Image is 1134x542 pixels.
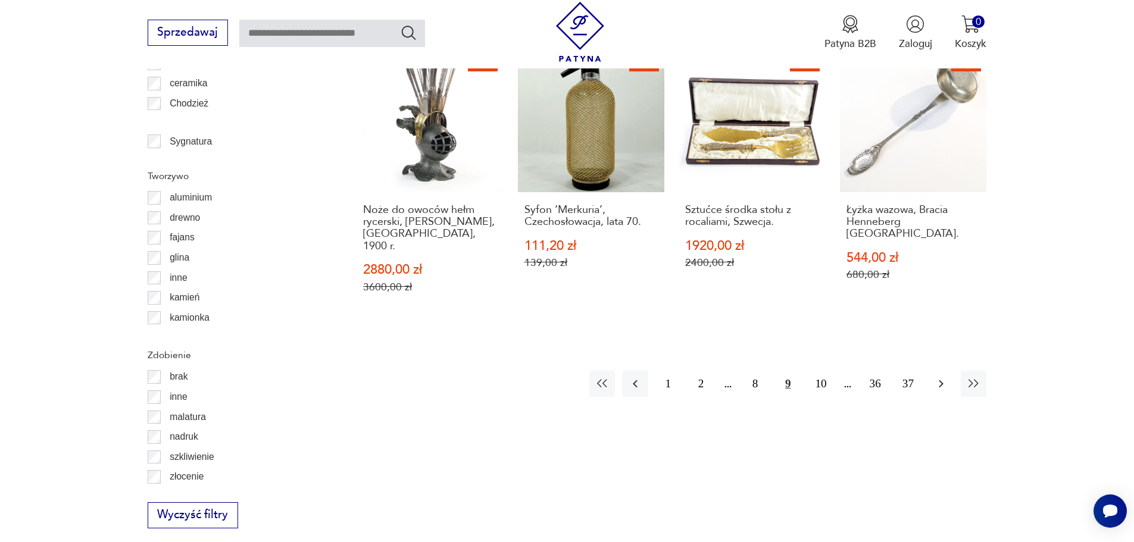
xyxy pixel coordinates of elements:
[685,256,819,269] p: 2400,00 zł
[170,389,187,405] p: inne
[1094,494,1127,528] iframe: Smartsupp widget button
[363,204,497,253] h3: Noże do owoców hełm rycerski, [PERSON_NAME], [GEOGRAPHIC_DATA], 1900 r.
[170,190,212,205] p: aluminium
[170,250,189,265] p: glina
[170,270,187,286] p: inne
[906,15,924,33] img: Ikonka użytkownika
[524,204,658,228] h3: Syfon ‘Merkuria’, Czechosłowacja, lata 70.
[170,210,200,225] p: drewno
[899,15,932,51] button: Zaloguj
[840,46,987,321] a: SaleŁyżka wazowa, Bracia Henneberg Warszawa.Łyżka wazowa, Bracia Henneberg [GEOGRAPHIC_DATA].544,...
[824,15,876,51] button: Patyna B2B
[899,37,932,51] p: Zaloguj
[357,46,504,321] a: SaleNoże do owoców hełm rycerski, A. Kohler, Wiedeń, 1900 r.Noże do owoców hełm rycerski, [PERSON...
[775,371,801,396] button: 9
[170,76,207,91] p: ceramika
[170,134,212,149] p: Sygnatura
[170,115,205,131] p: Ćmielów
[170,449,214,465] p: szkliwienie
[961,15,980,33] img: Ikona koszyka
[550,2,610,62] img: Patyna - sklep z meblami i dekoracjami vintage
[363,264,497,276] p: 2880,00 zł
[170,290,199,305] p: kamień
[148,20,228,46] button: Sprzedawaj
[170,369,188,384] p: brak
[170,469,204,484] p: złocenie
[688,371,714,396] button: 2
[685,240,819,252] p: 1920,00 zł
[841,15,860,33] img: Ikona medalu
[148,347,323,363] p: Zdobienie
[363,281,497,293] p: 3600,00 zł
[148,29,228,38] a: Sprzedawaj
[170,230,195,245] p: fajans
[895,371,921,396] button: 37
[524,240,658,252] p: 111,20 zł
[170,409,206,425] p: malatura
[742,371,768,396] button: 8
[863,371,888,396] button: 36
[824,37,876,51] p: Patyna B2B
[679,46,826,321] a: SaleSztućce środka stołu z rocaliami, Szwecja.Sztućce środka stołu z rocaliami, Szwecja.1920,00 z...
[846,252,980,264] p: 544,00 zł
[685,204,819,228] h3: Sztućce środka stołu z rocaliami, Szwecja.
[524,256,658,269] p: 139,00 zł
[170,330,201,345] p: kryształ
[972,15,985,28] div: 0
[808,371,833,396] button: 10
[655,371,681,396] button: 1
[846,204,980,240] h3: Łyżka wazowa, Bracia Henneberg [GEOGRAPHIC_DATA].
[955,15,986,51] button: 0Koszyk
[148,168,323,184] p: Tworzywo
[400,24,417,41] button: Szukaj
[170,310,210,325] p: kamionka
[170,96,208,111] p: Chodzież
[955,37,986,51] p: Koszyk
[824,15,876,51] a: Ikona medaluPatyna B2B
[518,46,665,321] a: SaleSyfon ‘Merkuria’, Czechosłowacja, lata 70.Syfon ‘Merkuria’, Czechosłowacja, lata 70.111,20 zł...
[148,502,238,528] button: Wyczyść filtry
[170,429,198,444] p: nadruk
[846,268,980,281] p: 680,00 zł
